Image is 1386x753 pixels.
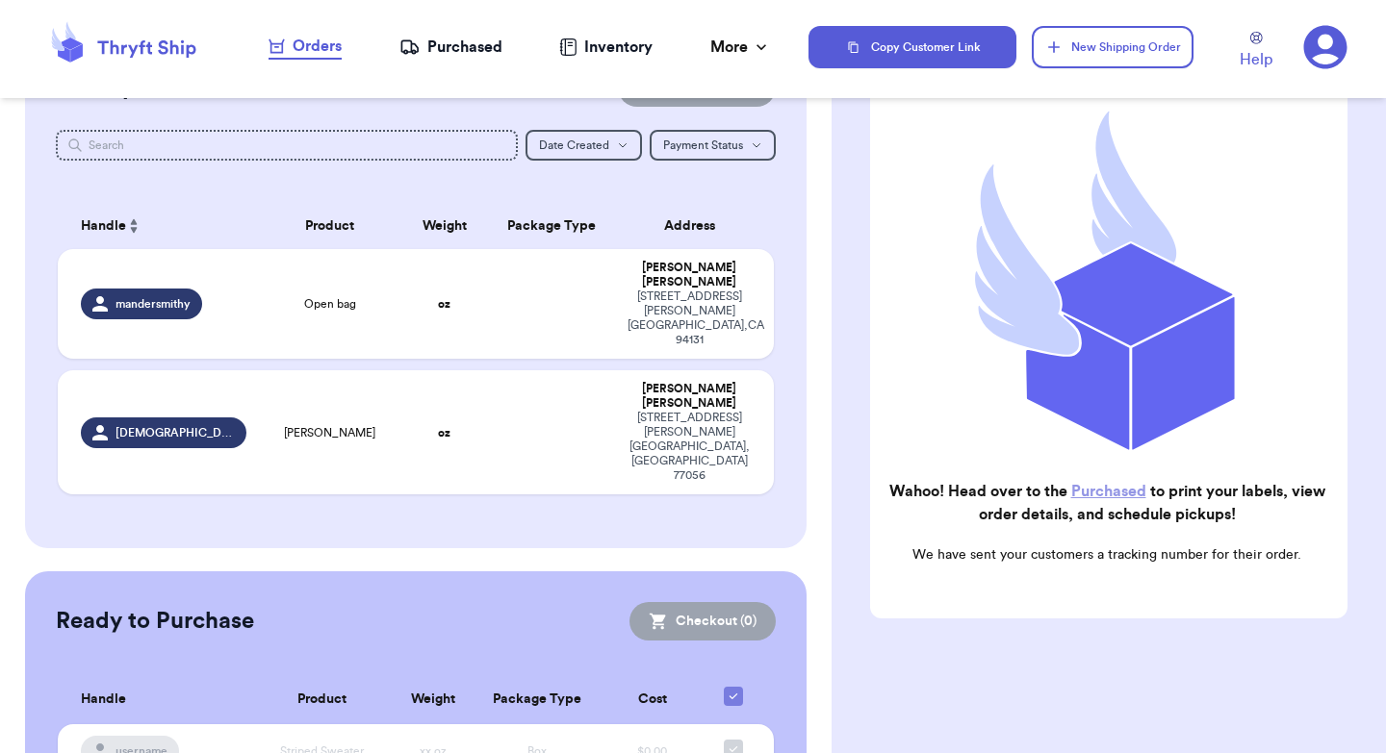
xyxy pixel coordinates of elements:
span: Date Created [539,139,609,151]
span: [PERSON_NAME] [284,425,375,440]
th: Product [252,675,392,724]
a: Orders [269,35,342,60]
button: New Shipping Order [1032,26,1193,68]
div: More [710,36,771,59]
button: Payment Status [650,130,776,161]
strong: oz [438,298,450,310]
h2: Ready to Purchase [56,606,254,637]
div: Orders [269,35,342,58]
input: Search [56,130,518,161]
span: Open bag [304,296,356,312]
th: Weight [401,203,487,249]
th: Package Type [475,675,600,724]
a: Inventory [559,36,653,59]
div: [PERSON_NAME] [PERSON_NAME] [628,382,751,411]
button: Copy Customer Link [808,26,1016,68]
strong: oz [438,427,450,439]
p: We have sent your customers a tracking number for their order. [885,545,1328,565]
h2: Wahoo! Head over to the to print your labels, view order details, and schedule pickups! [885,480,1328,526]
span: Help [1240,48,1272,71]
th: Weight [392,675,475,724]
a: Purchased [1071,484,1146,499]
span: Handle [81,216,126,237]
span: Handle [81,690,126,710]
th: Cost [600,675,704,724]
span: [DEMOGRAPHIC_DATA] [115,425,235,440]
button: Checkout (0) [629,602,776,640]
div: [PERSON_NAME] [PERSON_NAME] [628,261,751,289]
a: Purchased [399,36,502,59]
span: mandersmithy [115,296,191,312]
th: Package Type [487,203,616,249]
span: Payment Status [663,139,743,151]
button: Date Created [526,130,642,161]
button: Sort ascending [126,214,141,238]
th: Address [616,203,774,249]
div: [STREET_ADDRESS][PERSON_NAME] [GEOGRAPHIC_DATA] , [GEOGRAPHIC_DATA] 77056 [628,411,751,483]
a: Help [1240,32,1272,71]
div: [STREET_ADDRESS][PERSON_NAME] [GEOGRAPHIC_DATA] , CA 94131 [628,289,751,347]
th: Product [258,203,401,249]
